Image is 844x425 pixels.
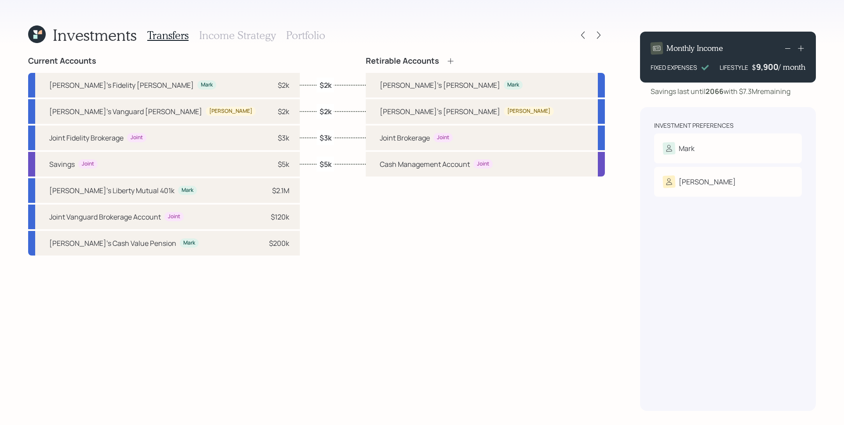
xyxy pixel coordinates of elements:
[380,133,430,143] div: Joint Brokerage
[437,134,449,141] div: Joint
[49,106,202,117] div: [PERSON_NAME]'s Vanguard [PERSON_NAME]
[507,108,550,115] div: [PERSON_NAME]
[201,81,213,89] div: Mark
[679,143,695,154] div: Mark
[269,238,289,249] div: $200k
[147,29,189,42] h3: Transfers
[183,239,195,247] div: Mark
[651,86,790,97] div: Savings last until with $7.3M remaining
[720,63,748,72] div: LIFESTYLE
[271,212,289,222] div: $120k
[82,160,94,168] div: Joint
[278,133,289,143] div: $3k
[320,80,331,90] label: $2k
[168,213,180,220] div: Joint
[651,63,697,72] div: FIXED EXPENSES
[320,133,331,142] label: $3k
[666,43,723,53] h4: Monthly Income
[278,106,289,117] div: $2k
[779,62,805,72] h4: / month
[278,80,289,90] div: $2k
[706,86,724,96] b: 2066
[53,25,137,44] h1: Investments
[278,159,289,169] div: $5k
[49,185,175,196] div: [PERSON_NAME]'s Liberty Mutual 401k
[272,185,289,196] div: $2.1M
[199,29,276,42] h3: Income Strategy
[209,108,252,115] div: [PERSON_NAME]
[320,159,331,169] label: $5k
[49,212,161,222] div: Joint Vanguard Brokerage Account
[380,106,500,117] div: [PERSON_NAME]'s [PERSON_NAME]
[756,61,779,72] div: 9,900
[320,106,331,116] label: $2k
[49,159,75,169] div: Savings
[366,56,439,66] h4: Retirable Accounts
[49,80,194,90] div: [PERSON_NAME]'s Fidelity [PERSON_NAME]
[654,121,734,130] div: Investment Preferences
[286,29,325,42] h3: Portfolio
[477,160,489,168] div: Joint
[679,176,736,187] div: [PERSON_NAME]
[752,62,756,72] h4: $
[49,133,124,143] div: Joint Fidelity Brokerage
[49,238,176,249] div: [PERSON_NAME]'s Cash Value Pension
[380,159,470,169] div: Cash Management Account
[507,81,519,89] div: Mark
[131,134,143,141] div: Joint
[182,187,193,194] div: Mark
[380,80,500,90] div: [PERSON_NAME]'s [PERSON_NAME]
[28,56,96,66] h4: Current Accounts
